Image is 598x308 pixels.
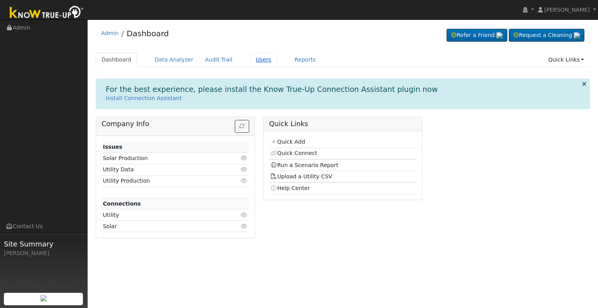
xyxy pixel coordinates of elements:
img: retrieve [496,32,503,39]
a: Audit Trail [199,53,238,67]
a: Request a Cleaning [509,29,584,42]
td: Utility Data [102,164,225,175]
a: Refer a Friend [447,29,507,42]
strong: Connections [103,201,141,207]
a: Help Center [270,185,310,191]
a: Run a Scenario Report [270,162,338,168]
i: Click to view [241,178,248,183]
a: Data Analyzer [149,53,199,67]
div: [PERSON_NAME] [4,249,83,257]
h5: Company Info [102,120,249,128]
a: Quick Links [542,53,590,67]
h5: Quick Links [269,120,417,128]
a: Reports [289,53,322,67]
td: Solar [102,221,225,232]
a: Dashboard [96,53,137,67]
a: Users [250,53,277,67]
a: Upload a Utility CSV [270,173,332,180]
span: Site Summary [4,239,83,249]
a: Install Connection Assistant [106,95,182,101]
td: Utility [102,209,225,221]
i: Click to view [241,224,248,229]
img: retrieve [574,32,580,39]
a: Admin [101,30,119,36]
a: Quick Add [270,139,305,145]
span: [PERSON_NAME] [544,7,590,13]
strong: Issues [103,144,122,150]
td: Utility Production [102,175,225,187]
i: Click to view [241,155,248,161]
a: Quick Connect [270,150,317,156]
a: Dashboard [127,29,169,38]
img: retrieve [40,295,47,301]
h1: For the best experience, please install the Know True-Up Connection Assistant plugin now [106,85,438,94]
td: Solar Production [102,153,225,164]
img: Know True-Up [6,4,88,22]
i: Click to view [241,212,248,218]
i: Click to view [241,167,248,172]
